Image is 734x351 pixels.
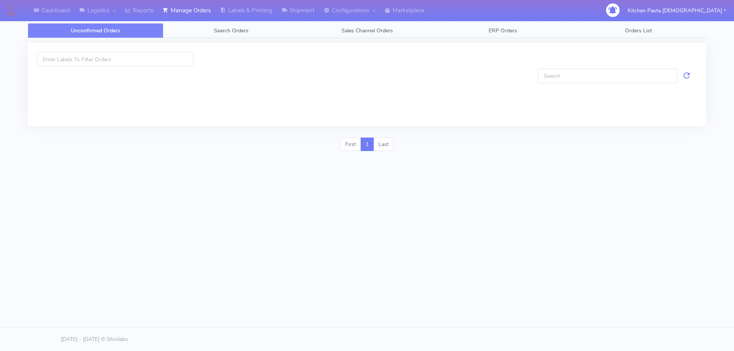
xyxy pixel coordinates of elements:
[341,27,393,34] span: Sales Channel Orders
[361,138,374,151] a: 1
[28,23,706,38] ul: Tabs
[71,27,120,34] span: Unconfirmed Orders
[538,69,677,83] input: Search
[489,27,517,34] span: ERP Orders
[37,52,193,66] input: Enter Labels To Filter Orders
[625,27,652,34] span: Orders List
[622,3,732,18] button: Kitchen Pasta [DEMOGRAPHIC_DATA]
[214,27,249,34] span: Search Orders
